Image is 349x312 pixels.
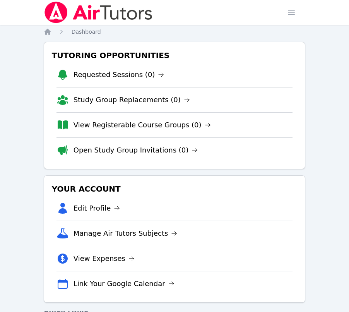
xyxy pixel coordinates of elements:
[74,145,198,156] a: Open Study Group Invitations (0)
[50,182,299,196] h3: Your Account
[72,28,101,36] a: Dashboard
[74,69,164,80] a: Requested Sessions (0)
[50,48,299,62] h3: Tutoring Opportunities
[44,28,306,36] nav: Breadcrumb
[74,253,135,264] a: View Expenses
[74,203,120,214] a: Edit Profile
[74,228,178,239] a: Manage Air Tutors Subjects
[72,29,101,35] span: Dashboard
[74,278,174,289] a: Link Your Google Calendar
[74,120,211,130] a: View Registerable Course Groups (0)
[44,2,153,23] img: Air Tutors
[74,94,190,105] a: Study Group Replacements (0)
